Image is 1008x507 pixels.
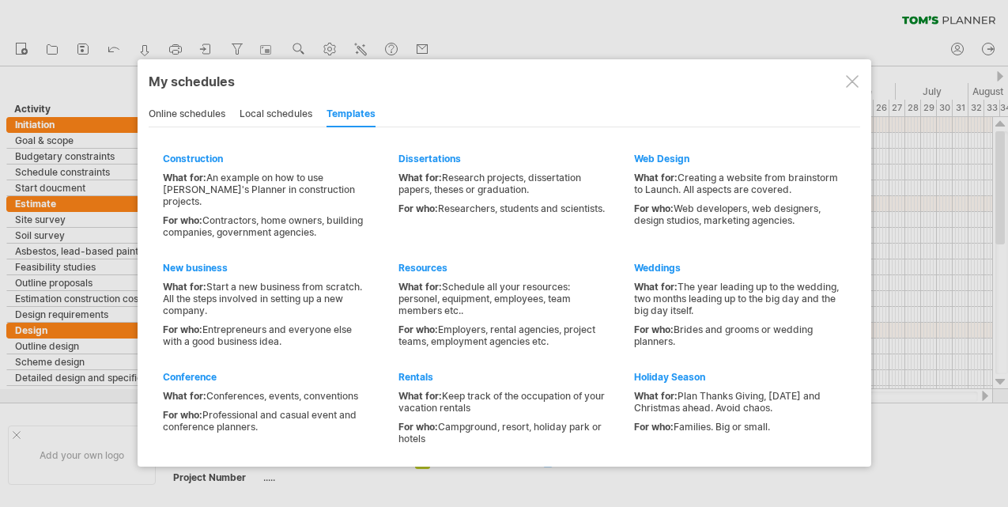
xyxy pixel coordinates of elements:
span: What for: [634,172,678,184]
span: For who: [398,421,438,433]
span: For who: [163,323,202,335]
div: Conference [163,371,369,383]
div: Brides and grooms or wedding planners. [634,323,840,347]
div: Dissertations [398,153,605,165]
span: What for: [163,390,206,402]
div: Families. Big or small. [634,421,840,433]
div: Rentals [398,371,605,383]
span: For who: [634,202,674,214]
span: For who: [163,409,202,421]
div: Holiday Season [634,371,840,383]
span: What for: [398,390,442,402]
div: Web developers, web designers, design studios, marketing agencies. [634,202,840,226]
span: For who: [398,202,438,214]
div: Creating a website from brainstorm to Launch. All aspects are covered. [634,172,840,195]
span: What for: [163,281,206,293]
span: What for: [163,172,206,184]
div: Keep track of the occupation of your vacation rentals [398,390,605,414]
div: Weddings [634,262,840,274]
div: Employers, rental agencies, project teams, employment agencies etc. [398,323,605,347]
span: What for: [634,390,678,402]
div: Contractors, home owners, building companies, government agencies. [163,214,369,238]
div: Campground, resort, holiday park or hotels [398,421,605,445]
div: Plan Thanks Giving, [DATE] and Christmas ahead. Avoid chaos. [634,390,840,414]
div: New business [163,262,369,274]
div: The year leading up to the wedding, two months leading up to the big day and the big day itself. [634,281,840,316]
span: What for: [398,281,442,293]
span: For who: [634,421,674,433]
div: My schedules [149,74,860,89]
span: What for: [398,172,442,184]
div: Conferences, events, conventions [163,390,369,402]
span: For who: [634,323,674,335]
div: An example on how to use [PERSON_NAME]'s Planner in construction projects. [163,172,369,207]
div: Professional and casual event and conference planners. [163,409,369,433]
div: Researchers, students and scientists. [398,202,605,214]
span: For who: [398,323,438,335]
span: For who: [163,214,202,226]
span: What for: [634,281,678,293]
div: Start a new business from scratch. All the steps involved in setting up a new company. [163,281,369,316]
div: Entrepreneurs and everyone else with a good business idea. [163,323,369,347]
div: Research projects, dissertation papers, theses or graduation. [398,172,605,195]
div: Schedule all your resources: personel, equipment, employees, team members etc.. [398,281,605,316]
div: templates [327,102,376,127]
div: Construction [163,153,369,165]
div: Web Design [634,153,840,165]
div: local schedules [240,102,312,127]
div: Resources [398,262,605,274]
div: online schedules [149,102,225,127]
